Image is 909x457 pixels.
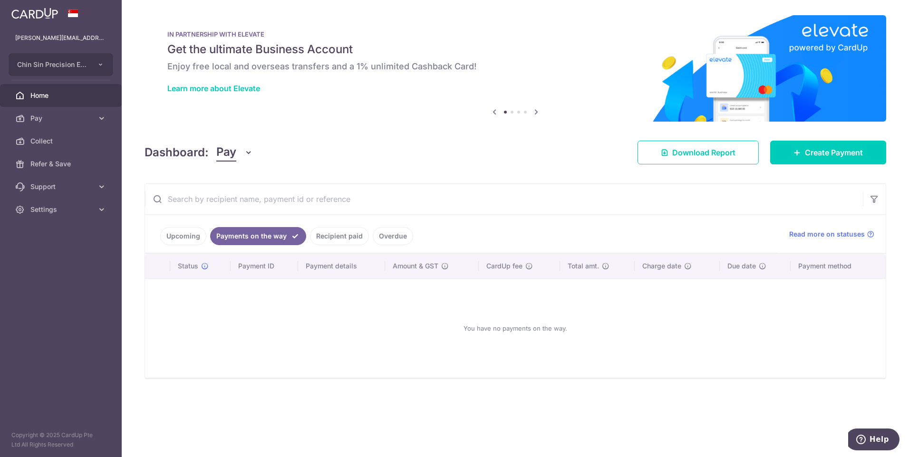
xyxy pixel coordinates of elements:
iframe: Opens a widget where you can find more information [848,428,899,452]
span: Read more on statuses [789,229,865,239]
span: Pay [216,143,236,162]
span: Settings [30,205,93,214]
span: Due date [727,261,756,271]
img: CardUp [11,8,58,19]
span: Home [30,91,93,100]
span: Pay [30,114,93,123]
img: Renovation banner [145,15,886,122]
span: Refer & Save [30,159,93,169]
th: Payment ID [231,254,298,278]
a: Read more on statuses [789,229,874,239]
a: Payments on the way [210,227,306,245]
p: IN PARTNERSHIP WITH ELEVATE [167,30,863,38]
span: Create Payment [805,147,863,158]
th: Payment details [298,254,386,278]
a: Learn more about Elevate [167,84,260,93]
a: Recipient paid [310,227,369,245]
p: [PERSON_NAME][EMAIL_ADDRESS][DOMAIN_NAME] [15,33,106,43]
button: Pay [216,143,253,162]
span: Amount & GST [393,261,438,271]
input: Search by recipient name, payment id or reference [145,184,863,214]
h6: Enjoy free local and overseas transfers and a 1% unlimited Cashback Card! [167,61,863,72]
span: Download Report [672,147,735,158]
h5: Get the ultimate Business Account [167,42,863,57]
span: Status [178,261,198,271]
span: Support [30,182,93,191]
button: Chin Sin Precision Engineering Pte Ltd [9,53,113,76]
th: Payment method [791,254,886,278]
span: Chin Sin Precision Engineering Pte Ltd [17,60,87,69]
a: Download Report [638,141,759,164]
a: Overdue [373,227,413,245]
span: Collect [30,136,93,146]
h4: Dashboard: [145,144,209,161]
div: You have no payments on the way. [156,286,874,370]
a: Upcoming [160,227,206,245]
span: Total amt. [568,261,599,271]
span: Charge date [642,261,681,271]
a: Create Payment [770,141,886,164]
span: CardUp fee [486,261,522,271]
